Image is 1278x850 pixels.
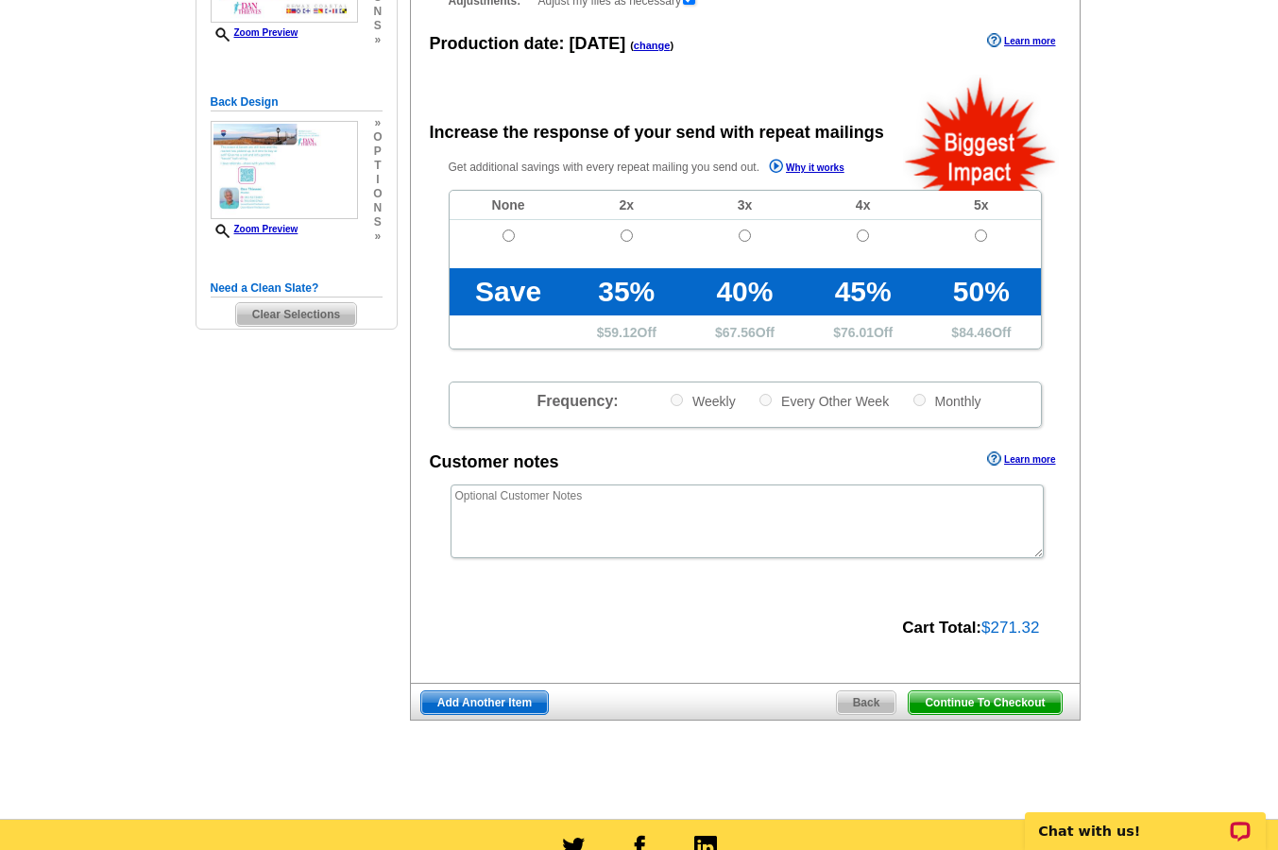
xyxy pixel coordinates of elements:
strong: Cart Total: [902,619,981,637]
td: Save [450,268,568,315]
span: Add Another Item [421,691,548,714]
span: 67.56 [723,325,756,340]
span: ( ) [630,40,673,51]
iframe: LiveChat chat widget [1013,790,1278,850]
span: Continue To Checkout [909,691,1061,714]
a: Zoom Preview [211,27,298,38]
span: i [373,173,382,187]
td: $ Off [804,315,922,348]
a: Back [836,690,897,715]
label: Monthly [912,392,981,410]
a: Why it works [769,159,844,178]
span: o [373,130,382,144]
span: » [373,229,382,244]
span: p [373,144,382,159]
h5: Back Design [211,93,383,111]
td: 4x [804,191,922,220]
td: 35% [568,268,686,315]
td: None [450,191,568,220]
input: Every Other Week [759,394,772,406]
img: small-thumb.jpg [211,121,358,219]
p: Get additional savings with every repeat mailing you send out. [449,157,885,178]
span: o [373,187,382,201]
span: $271.32 [981,619,1039,637]
td: $ Off [922,315,1040,348]
span: t [373,159,382,173]
span: Frequency: [537,393,618,409]
span: Clear Selections [236,303,356,326]
span: 59.12 [605,325,638,340]
td: 40% [686,268,804,315]
img: biggestImpact.png [903,75,1059,191]
span: s [373,19,382,33]
label: Weekly [669,392,736,410]
td: $ Off [568,315,686,348]
a: change [634,40,671,51]
input: Monthly [913,394,926,406]
div: Customer notes [430,450,559,475]
td: $ Off [686,315,804,348]
span: Back [837,691,896,714]
td: 45% [804,268,922,315]
td: 3x [686,191,804,220]
span: [DATE] [570,34,626,53]
span: 76.01 [841,325,874,340]
span: n [373,5,382,19]
a: Learn more [987,33,1055,48]
span: » [373,116,382,130]
span: n [373,201,382,215]
label: Every Other Week [758,392,889,410]
h5: Need a Clean Slate? [211,280,383,297]
span: s [373,215,382,229]
span: » [373,33,382,47]
a: Zoom Preview [211,224,298,234]
a: Learn more [987,451,1055,467]
div: Increase the response of your send with repeat mailings [430,120,884,145]
div: Production date: [430,31,674,57]
td: 2x [568,191,686,220]
a: Add Another Item [420,690,549,715]
td: 5x [922,191,1040,220]
span: 84.46 [959,325,992,340]
td: 50% [922,268,1040,315]
input: Weekly [671,394,683,406]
